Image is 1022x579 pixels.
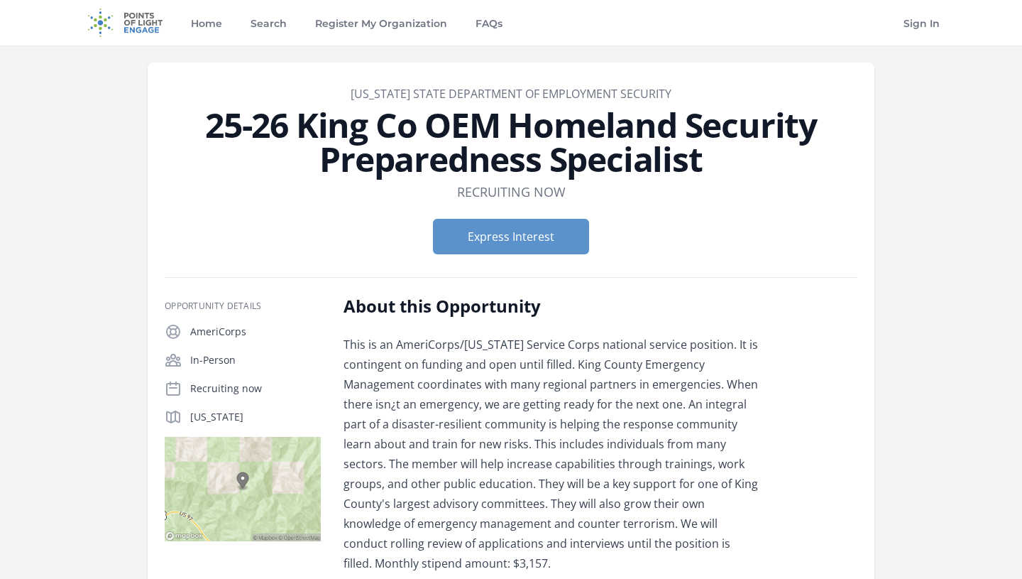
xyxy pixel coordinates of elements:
[190,382,321,396] p: Recruiting now
[165,301,321,312] h3: Opportunity Details
[165,437,321,541] img: Map
[190,410,321,424] p: [US_STATE]
[190,325,321,339] p: AmeriCorps
[165,108,857,176] h1: 25-26 King Co OEM Homeland Security Preparedness Specialist
[344,295,759,318] h2: About this Opportunity
[351,86,671,102] a: [US_STATE] STATE DEPARTMENT OF EMPLOYMENT SECURITY
[433,219,589,254] button: Express Interest
[190,353,321,367] p: In-Person
[457,182,566,202] dd: Recruiting now
[344,335,759,573] p: This is an AmeriCorps/[US_STATE] Service Corps national service position. It is contingent on fun...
